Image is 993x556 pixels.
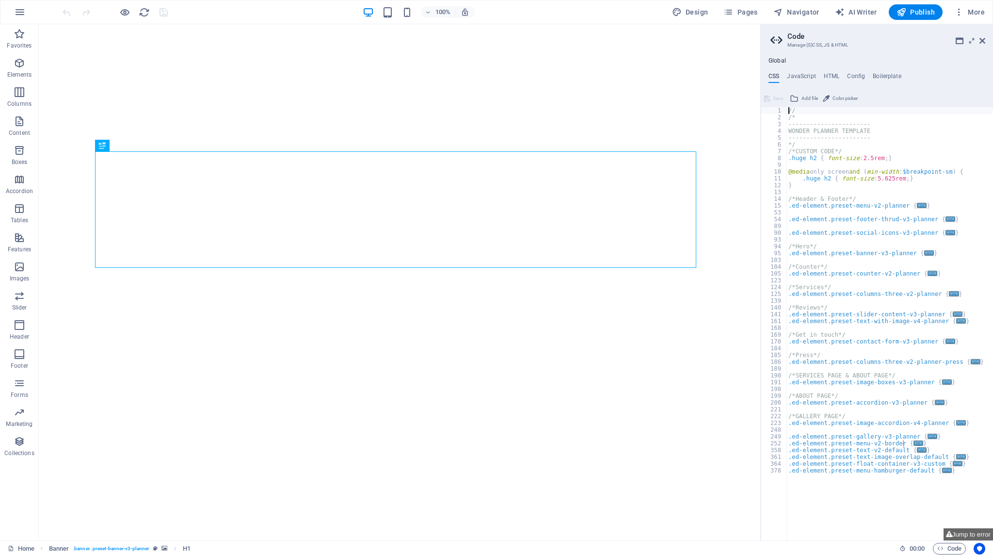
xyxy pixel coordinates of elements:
div: 14 [761,196,787,202]
div: 189 [761,365,787,372]
h4: Global [769,57,786,65]
span: ... [956,318,966,324]
div: 123 [761,277,787,284]
span: ... [949,291,959,296]
div: 124 [761,284,787,291]
p: Columns [7,100,32,108]
div: 94 [761,243,787,250]
div: 184 [761,345,787,352]
i: Reload page [139,7,150,18]
p: Marketing [6,420,32,428]
span: ... [928,434,937,439]
span: ... [945,339,955,344]
button: 100% [421,6,455,18]
div: 223 [761,420,787,426]
div: 200 [761,399,787,406]
div: 95 [761,250,787,257]
span: ... [935,400,945,405]
p: Slider [12,304,27,311]
div: 3 [761,121,787,128]
p: Favorites [7,42,32,49]
p: Tables [11,216,28,224]
div: 11 [761,175,787,182]
button: reload [138,6,150,18]
div: 222 [761,413,787,420]
div: 4 [761,128,787,134]
div: 361 [761,454,787,460]
div: 248 [761,426,787,433]
h4: HTML [824,73,840,83]
a: Click to cancel selection. Double-click to open Pages [8,543,34,555]
div: 199 [761,392,787,399]
span: Color picker [833,93,858,104]
div: 169 [761,331,787,338]
div: 191 [761,379,787,386]
span: Navigator [773,7,819,17]
span: ... [953,461,962,466]
button: Color picker [821,93,859,104]
span: ... [917,203,927,208]
i: This element contains a background [161,546,167,551]
span: ... [942,468,952,473]
span: ... [956,420,966,425]
h3: Manage (S)CSS, JS & HTML [787,41,966,49]
div: 168 [761,325,787,331]
div: 53 [761,209,787,216]
div: 198 [761,386,787,392]
span: Code [937,543,961,555]
p: Elements [7,71,32,79]
button: Code [933,543,966,555]
div: 364 [761,460,787,467]
div: 103 [761,257,787,263]
div: 170 [761,338,787,345]
div: 8 [761,155,787,162]
div: 12 [761,182,787,189]
div: 89 [761,223,787,229]
span: ... [945,230,955,235]
span: ... [953,311,962,317]
div: 221 [761,406,787,413]
button: Navigator [769,4,823,20]
button: More [950,4,989,20]
span: ... [956,454,966,459]
p: Boxes [12,158,28,166]
div: 13 [761,189,787,196]
div: 10 [761,168,787,175]
div: 9 [761,162,787,168]
button: Publish [889,4,943,20]
div: 1 [761,107,787,114]
span: Click to select. Double-click to edit [49,543,69,555]
p: Features [8,245,31,253]
p: Images [10,275,30,282]
span: Design [672,7,708,17]
nav: breadcrumb [49,543,191,555]
button: Pages [720,4,761,20]
h6: 100% [435,6,451,18]
p: Accordion [6,187,33,195]
span: More [954,7,985,17]
button: Usercentrics [974,543,985,555]
span: Add file [801,93,818,104]
span: ... [924,250,934,256]
div: 6 [761,141,787,148]
span: ... [971,359,980,364]
p: Content [9,129,30,137]
div: 186 [761,359,787,365]
div: 7 [761,148,787,155]
h4: Config [847,73,865,83]
div: 161 [761,318,787,325]
p: Footer [11,362,28,370]
div: 105 [761,270,787,277]
span: Publish [897,7,935,17]
div: 141 [761,311,787,318]
h4: Boilerplate [873,73,901,83]
button: Add file [788,93,819,104]
button: Design [668,4,712,20]
div: 378 [761,467,787,474]
div: 104 [761,263,787,270]
button: Jump to error [944,528,993,540]
span: Click to select. Double-click to edit [183,543,191,555]
div: 190 [761,372,787,379]
div: 125 [761,291,787,297]
span: ... [917,447,927,453]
